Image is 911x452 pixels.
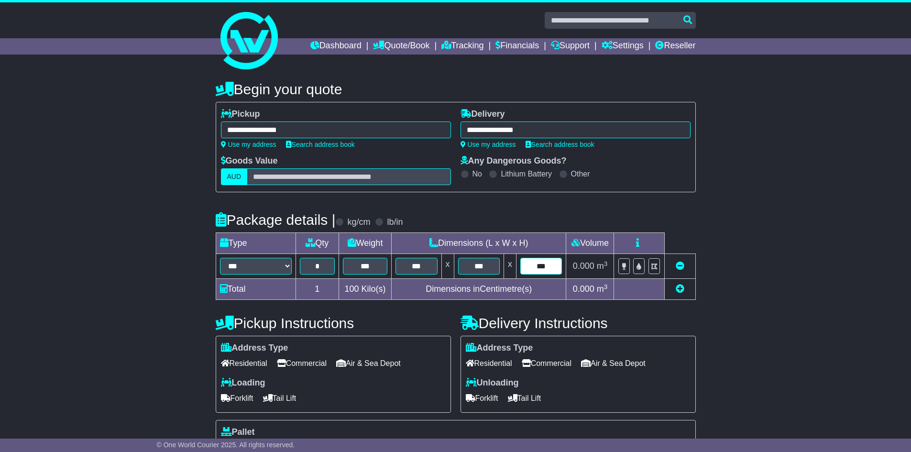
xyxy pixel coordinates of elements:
span: 100 [345,284,359,294]
label: Any Dangerous Goods? [461,156,567,166]
label: No [472,169,482,178]
label: Delivery [461,109,505,120]
label: Lithium Battery [501,169,552,178]
h4: Begin your quote [216,81,696,97]
label: lb/in [387,217,403,228]
span: m [597,284,608,294]
label: Goods Value [221,156,278,166]
a: Dashboard [310,38,362,55]
td: Volume [566,233,614,254]
a: Quote/Book [373,38,429,55]
td: Dimensions (L x W x H) [392,233,566,254]
label: Address Type [466,343,533,353]
td: x [441,254,454,279]
h4: Delivery Instructions [461,315,696,331]
a: Tracking [441,38,483,55]
span: Residential [221,356,267,371]
td: x [504,254,516,279]
td: Dimensions in Centimetre(s) [392,279,566,300]
span: Forklift [466,391,498,406]
span: Tail Lift [263,391,296,406]
label: Unloading [466,378,519,388]
td: 1 [296,279,339,300]
td: Weight [339,233,392,254]
a: Use my address [461,141,516,148]
td: Qty [296,233,339,254]
label: kg/cm [347,217,370,228]
label: AUD [221,168,248,185]
h4: Pickup Instructions [216,315,451,331]
a: Search address book [526,141,594,148]
span: Commercial [277,356,327,371]
sup: 3 [604,260,608,267]
span: 0.000 [573,284,594,294]
span: Tail Lift [508,391,541,406]
label: Loading [221,378,265,388]
td: Total [216,279,296,300]
label: Pickup [221,109,260,120]
span: Commercial [522,356,571,371]
td: Kilo(s) [339,279,392,300]
sup: 3 [604,283,608,290]
a: Add new item [676,284,684,294]
span: © One World Courier 2025. All rights reserved. [157,441,295,449]
a: Reseller [655,38,695,55]
span: Air & Sea Depot [581,356,646,371]
label: Pallet [221,427,255,438]
span: Residential [466,356,512,371]
a: Support [551,38,590,55]
span: m [597,261,608,271]
label: Other [571,169,590,178]
a: Financials [495,38,539,55]
a: Use my address [221,141,276,148]
td: Type [216,233,296,254]
span: Forklift [221,391,253,406]
a: Settings [602,38,644,55]
label: Address Type [221,343,288,353]
span: Air & Sea Depot [336,356,401,371]
a: Search address book [286,141,355,148]
h4: Package details | [216,212,336,228]
span: 0.000 [573,261,594,271]
a: Remove this item [676,261,684,271]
